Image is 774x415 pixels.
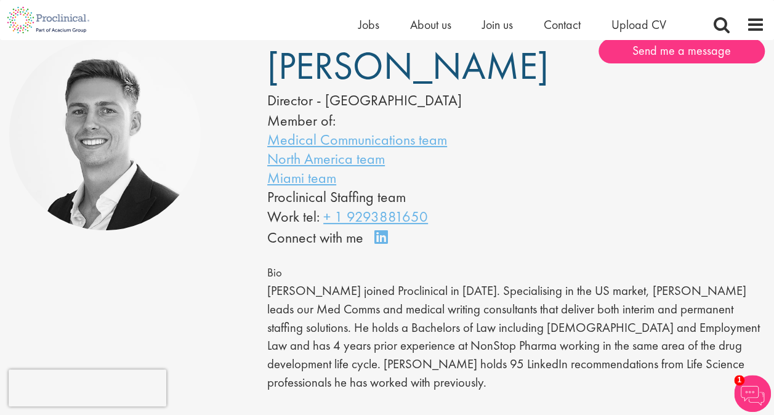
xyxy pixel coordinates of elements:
[267,130,447,149] a: Medical Communications team
[9,39,201,230] img: George Watson
[267,90,479,111] div: Director - [GEOGRAPHIC_DATA]
[734,375,744,385] span: 1
[267,207,320,226] span: Work tel:
[358,17,379,33] a: Jobs
[323,207,428,226] a: + 1 9293881650
[267,149,385,168] a: North America team
[544,17,581,33] a: Contact
[267,282,765,392] p: [PERSON_NAME] joined Proclinical in [DATE]. Specialising in the US market, [PERSON_NAME] leads ou...
[267,111,336,130] label: Member of:
[611,17,666,33] a: Upload CV
[482,17,513,33] a: Join us
[410,17,451,33] a: About us
[267,41,549,91] span: [PERSON_NAME]
[734,375,771,412] img: Chatbot
[267,187,479,206] li: Proclinical Staffing team
[599,39,765,63] a: Send me a message
[267,265,282,280] span: Bio
[267,168,336,187] a: Miami team
[9,369,166,406] iframe: reCAPTCHA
